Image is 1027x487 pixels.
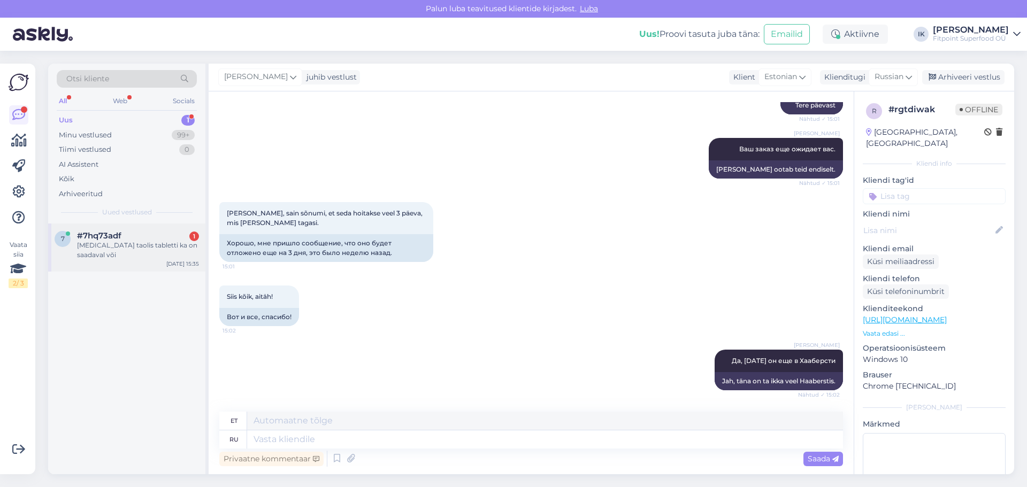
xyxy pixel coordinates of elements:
div: Fitpoint Superfood OÜ [933,34,1009,43]
div: [PERSON_NAME] [933,26,1009,34]
div: Vaata siia [9,240,28,288]
div: Aktiivne [823,25,888,44]
span: Nähtud ✓ 15:01 [799,179,840,187]
div: [GEOGRAPHIC_DATA], [GEOGRAPHIC_DATA] [866,127,984,149]
div: Socials [171,94,197,108]
p: Kliendi email [863,243,1006,254]
div: 99+ [172,130,195,141]
span: Nähtud ✓ 15:01 [799,115,840,123]
div: ru [229,430,239,449]
p: Operatsioonisüsteem [863,343,1006,354]
span: Nähtud ✓ 15:02 [798,391,840,399]
div: Proovi tasuta juba täna: [639,28,760,41]
div: Privaatne kommentaar [219,452,324,466]
div: 2 / 3 [9,279,28,288]
input: Lisa tag [863,188,1006,204]
div: 0 [179,144,195,155]
div: Küsi meiliaadressi [863,254,939,269]
span: [PERSON_NAME] [794,341,840,349]
span: [PERSON_NAME] [224,71,288,83]
div: AI Assistent [59,159,98,170]
span: Offline [955,104,1002,115]
p: Kliendi telefon [863,273,1006,284]
div: Web [111,94,129,108]
p: Märkmed [863,419,1006,430]
img: Askly Logo [9,72,29,92]
span: 15:01 [223,262,263,270]
div: Kliendi info [863,159,1006,168]
div: 1 [189,231,199,241]
span: [PERSON_NAME], sain sõnumi, et seda hoitakse veel 3 päeva, mis [PERSON_NAME] tagasi. [227,209,424,227]
div: [DATE] 15:35 [166,260,199,268]
div: All [57,94,69,108]
span: Ваш заказ еще ожидает вас. [739,145,836,153]
div: Jah, täna on ta ikka veel Haaberstis. [715,372,843,390]
a: [PERSON_NAME]Fitpoint Superfood OÜ [933,26,1021,43]
div: 1 [181,115,195,126]
p: Windows 10 [863,354,1006,365]
span: #7hq73adf [77,231,121,241]
span: 7 [61,235,65,243]
span: Estonian [764,71,797,83]
div: IK [914,27,929,42]
div: [MEDICAL_DATA] taolis tabletti ka on saadaval või [77,241,199,260]
span: Siis kõik, aitäh! [227,292,273,300]
p: Vaata edasi ... [863,329,1006,338]
p: Chrome [TECHNICAL_ID] [863,381,1006,392]
div: Tere päevast [780,96,843,114]
span: Luba [577,4,601,13]
div: Minu vestlused [59,130,112,141]
span: Uued vestlused [102,207,152,217]
span: 15:02 [223,327,263,335]
div: Klient [729,72,755,83]
div: Arhiveeri vestlus [922,70,1005,84]
div: Tiimi vestlused [59,144,111,155]
div: Вот и все, спасибо! [219,308,299,326]
span: Да, [DATE] он еще в Хааберсти [732,357,836,365]
div: Хорошо, мне пришло сообщение, что оно будет отложено еще на 3 дня, это было неделю назад. [219,234,433,262]
div: Klienditugi [820,72,865,83]
span: [PERSON_NAME] [794,129,840,137]
div: [PERSON_NAME] ootab teid endiselt. [709,160,843,179]
div: # rgtdiwak [888,103,955,116]
p: Klienditeekond [863,303,1006,314]
p: Brauser [863,369,1006,381]
div: Arhiveeritud [59,189,103,199]
div: Uus [59,115,73,126]
b: Uus! [639,29,660,39]
a: [URL][DOMAIN_NAME] [863,315,947,324]
div: Küsi telefoninumbrit [863,284,949,299]
div: et [231,412,237,430]
span: Otsi kliente [66,73,109,84]
div: juhib vestlust [302,72,357,83]
span: Saada [808,454,839,463]
button: Emailid [764,24,810,44]
span: r [872,107,877,115]
p: Kliendi nimi [863,208,1006,220]
p: Kliendi tag'id [863,175,1006,186]
input: Lisa nimi [863,225,993,236]
div: Kõik [59,174,74,184]
div: [PERSON_NAME] [863,403,1006,412]
span: Russian [875,71,903,83]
